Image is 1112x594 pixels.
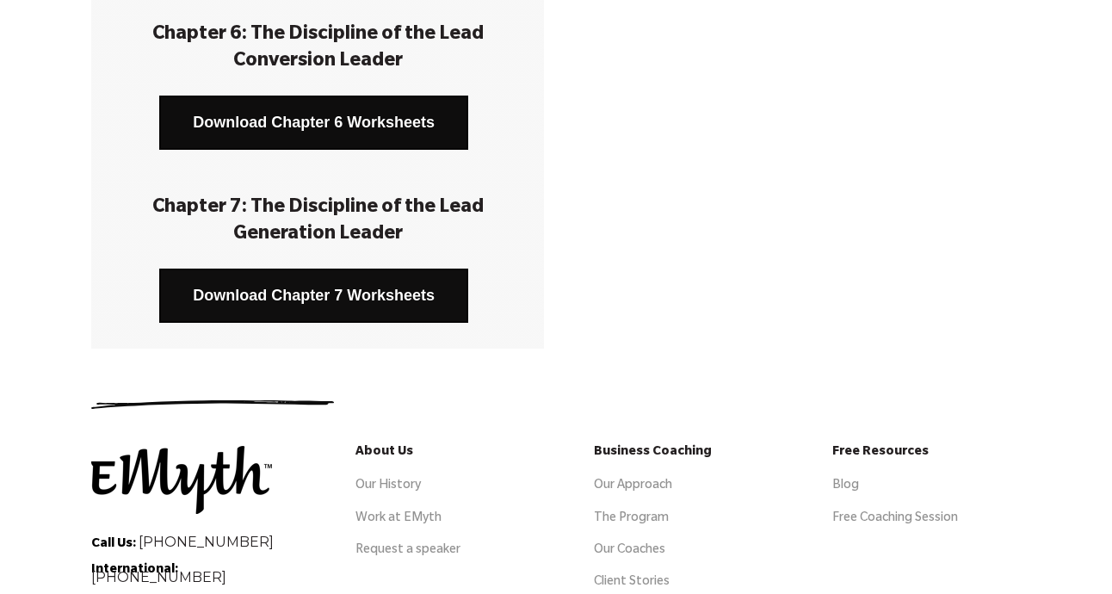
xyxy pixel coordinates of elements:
[91,564,178,578] strong: International:
[91,400,334,409] img: underline.svg
[832,512,958,526] a: Free Coaching Session
[117,22,518,76] h3: Chapter 6: The Discipline of the Lead Conversion Leader
[159,96,468,150] a: Download Chapter 6 Worksheets
[355,544,460,558] a: Request a speaker
[159,269,468,323] a: Download Chapter 7 Worksheets
[594,446,782,461] h5: Business Coaching
[1026,511,1112,594] iframe: Chat Widget
[355,480,421,493] a: Our History
[594,480,672,493] a: Our Approach
[594,544,665,558] a: Our Coaches
[117,195,518,249] h3: Chapter 7: The Discipline of the Lead Generation Leader
[91,538,136,552] strong: Call Us:
[355,446,544,461] h5: About Us
[139,534,274,550] a: [PHONE_NUMBER]
[594,576,670,590] a: Client Stories
[832,446,1021,461] h5: Free Resources
[832,480,859,493] a: Blog
[355,512,442,526] a: Work at EMyth
[594,512,669,526] a: The Program
[91,569,226,585] a: [PHONE_NUMBER]
[91,446,272,514] img: emyth_TM logo_b_digital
